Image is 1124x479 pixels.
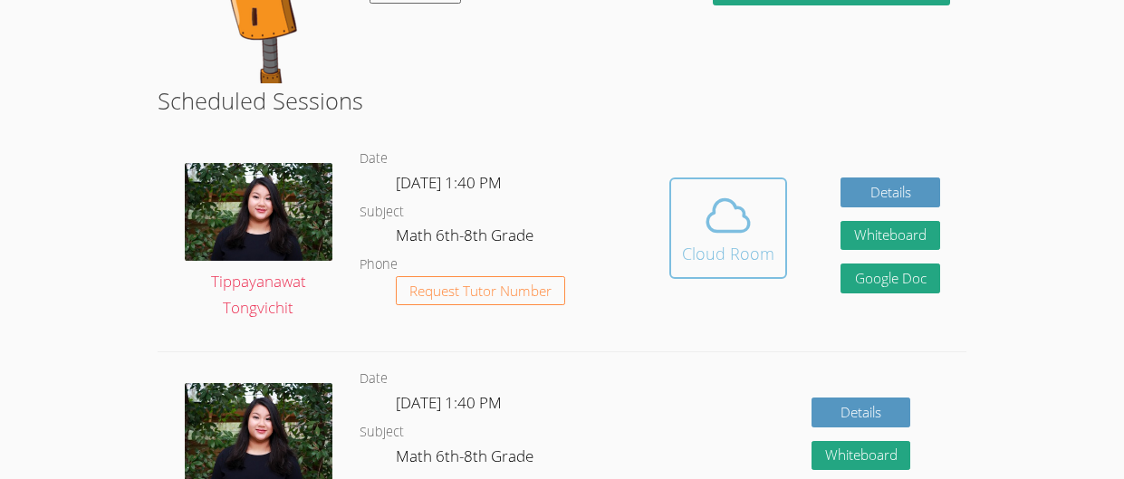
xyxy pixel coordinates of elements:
dd: Math 6th-8th Grade [396,223,537,254]
button: Whiteboard [841,221,940,251]
dd: Math 6th-8th Grade [396,444,537,474]
button: Whiteboard [812,441,911,471]
dt: Date [360,368,388,390]
a: Tippayanawat Tongvichit [185,163,332,322]
a: Details [841,177,940,207]
dt: Phone [360,254,398,276]
button: Request Tutor Number [396,276,565,306]
div: Cloud Room [682,241,774,266]
a: Details [812,398,911,427]
h2: Scheduled Sessions [158,83,967,118]
img: IMG_0561.jpeg [185,163,332,262]
dt: Subject [360,201,404,224]
a: Google Doc [841,263,940,293]
dt: Subject [360,421,404,444]
span: Request Tutor Number [409,284,552,298]
span: [DATE] 1:40 PM [396,172,502,193]
span: [DATE] 1:40 PM [396,392,502,413]
button: Cloud Room [669,177,787,279]
dt: Date [360,148,388,170]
